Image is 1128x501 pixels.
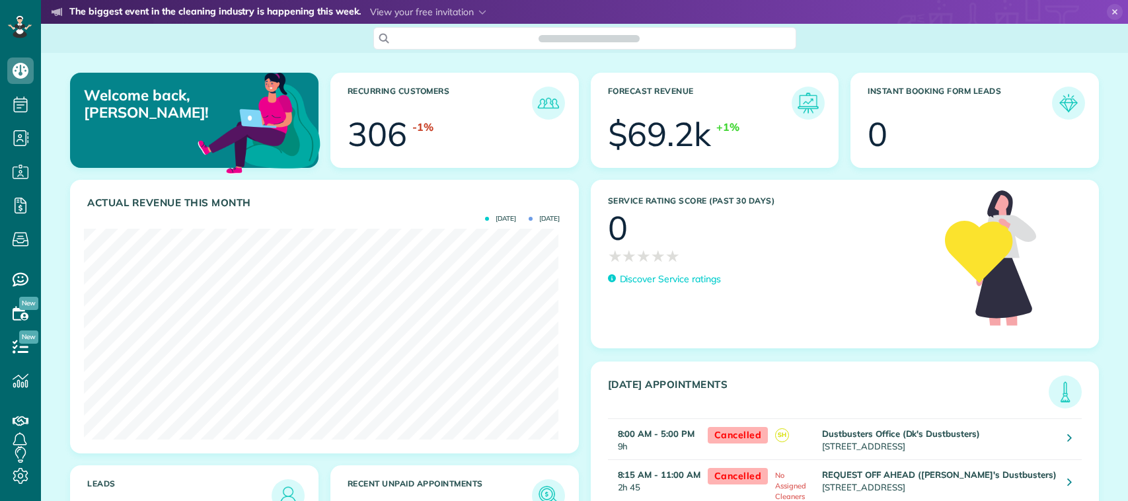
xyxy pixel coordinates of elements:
span: Cancelled [708,427,769,443]
img: dashboard_welcome-42a62b7d889689a78055ac9021e634bf52bae3f8056760290aed330b23ab8690.png [195,58,323,186]
strong: 8:15 AM - 11:00 AM [618,469,700,480]
span: No Assigned Cleaners [775,471,806,501]
td: 9h [608,419,701,460]
span: ★ [651,245,665,268]
a: Discover Service ratings [608,272,721,286]
strong: Dustbusters Office (Dk's Dustbusters) [822,428,980,439]
div: 0 [868,118,887,151]
span: SH [775,428,789,442]
span: Search ZenMaid… [552,32,626,45]
p: Welcome back, [PERSON_NAME]! [84,87,239,122]
div: $69.2k [608,118,712,151]
span: [DATE] [485,215,516,222]
p: Discover Service ratings [620,272,721,286]
span: [DATE] [529,215,560,222]
strong: REQUEST OFF AHEAD ([PERSON_NAME]'s Dustbusters) [822,469,1056,480]
div: 306 [348,118,407,151]
div: +1% [716,120,739,135]
div: 0 [608,212,628,245]
h3: Actual Revenue this month [87,197,565,209]
img: icon_todays_appointments-901f7ab196bb0bea1936b74009e4eb5ffbc2d2711fa7634e0d609ed5ef32b18b.png [1052,379,1078,405]
span: Cancelled [708,468,769,484]
h3: Instant Booking Form Leads [868,87,1052,120]
span: New [19,330,38,344]
h3: [DATE] Appointments [608,379,1049,408]
strong: The biggest event in the cleaning industry is happening this week. [69,5,361,20]
span: New [19,297,38,310]
h3: Recurring Customers [348,87,532,120]
div: -1% [412,120,433,135]
span: ★ [636,245,651,268]
img: icon_recurring_customers-cf858462ba22bcd05b5a5880d41d6543d210077de5bb9ebc9590e49fd87d84ed.png [535,90,562,116]
span: ★ [622,245,636,268]
td: [STREET_ADDRESS] [819,419,1057,460]
strong: 8:00 AM - 5:00 PM [618,428,695,439]
h3: Forecast Revenue [608,87,792,120]
img: icon_form_leads-04211a6a04a5b2264e4ee56bc0799ec3eb69b7e499cbb523a139df1d13a81ae0.png [1055,90,1082,116]
span: ★ [608,245,622,268]
span: ★ [665,245,680,268]
img: icon_forecast_revenue-8c13a41c7ed35a8dcfafea3cbb826a0462acb37728057bba2d056411b612bbbe.png [795,90,821,116]
h3: Service Rating score (past 30 days) [608,196,932,206]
